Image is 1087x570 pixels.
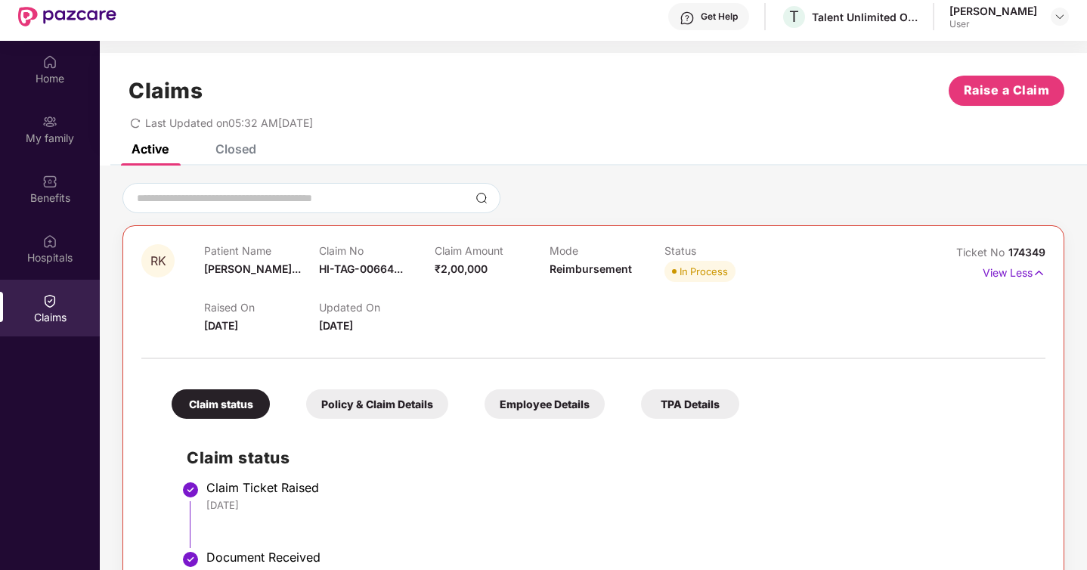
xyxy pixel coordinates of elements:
img: svg+xml;base64,PHN2ZyB4bWxucz0iaHR0cDovL3d3dy53My5vcmcvMjAwMC9zdmciIHdpZHRoPSIxNyIgaGVpZ2h0PSIxNy... [1033,265,1045,281]
span: [DATE] [319,319,353,332]
span: redo [130,116,141,129]
img: svg+xml;base64,PHN2ZyBpZD0iU3RlcC1Eb25lLTMyeDMyIiB4bWxucz0iaHR0cDovL3d3dy53My5vcmcvMjAwMC9zdmciIH... [181,481,200,499]
img: svg+xml;base64,PHN2ZyBpZD0iRHJvcGRvd24tMzJ4MzIiIHhtbG5zPSJodHRwOi8vd3d3LnczLm9yZy8yMDAwL3N2ZyIgd2... [1054,11,1066,23]
div: User [949,18,1037,30]
div: Employee Details [485,389,605,419]
span: ₹2,00,000 [435,262,488,275]
div: Policy & Claim Details [306,389,448,419]
div: Closed [215,141,256,156]
div: TPA Details [641,389,739,419]
p: Raised On [204,301,319,314]
div: [PERSON_NAME] [949,4,1037,18]
div: [DATE] [206,498,1030,512]
span: [PERSON_NAME]... [204,262,301,275]
span: [DATE] [204,319,238,332]
span: RK [150,255,166,268]
p: Claim Amount [435,244,550,257]
span: HI-TAG-00664... [319,262,403,275]
div: Talent Unlimited Online Services Private Limited [812,10,918,24]
p: Patient Name [204,244,319,257]
div: In Process [680,264,728,279]
img: svg+xml;base64,PHN2ZyBpZD0iQ2xhaW0iIHhtbG5zPSJodHRwOi8vd3d3LnczLm9yZy8yMDAwL3N2ZyIgd2lkdGg9IjIwIi... [42,293,57,308]
span: 174349 [1008,246,1045,259]
p: Mode [550,244,664,257]
span: Reimbursement [550,262,632,275]
img: svg+xml;base64,PHN2ZyBpZD0iU3RlcC1Eb25lLTMyeDMyIiB4bWxucz0iaHR0cDovL3d3dy53My5vcmcvMjAwMC9zdmciIH... [181,550,200,568]
h2: Claim status [187,445,1030,470]
span: Ticket No [956,246,1008,259]
p: Updated On [319,301,434,314]
div: Claim Ticket Raised [206,480,1030,495]
img: svg+xml;base64,PHN2ZyBpZD0iSG9tZSIgeG1sbnM9Imh0dHA6Ly93d3cudzMub3JnLzIwMDAvc3ZnIiB3aWR0aD0iMjAiIG... [42,54,57,70]
img: svg+xml;base64,PHN2ZyBpZD0iU2VhcmNoLTMyeDMyIiB4bWxucz0iaHR0cDovL3d3dy53My5vcmcvMjAwMC9zdmciIHdpZH... [475,192,488,204]
p: Status [664,244,779,257]
button: Raise a Claim [949,76,1064,106]
span: Raise a Claim [964,81,1050,100]
p: Claim No [319,244,434,257]
h1: Claims [129,78,203,104]
img: svg+xml;base64,PHN2ZyB3aWR0aD0iMjAiIGhlaWdodD0iMjAiIHZpZXdCb3g9IjAgMCAyMCAyMCIgZmlsbD0ibm9uZSIgeG... [42,114,57,129]
p: View Less [983,261,1045,281]
img: svg+xml;base64,PHN2ZyBpZD0iSG9zcGl0YWxzIiB4bWxucz0iaHR0cDovL3d3dy53My5vcmcvMjAwMC9zdmciIHdpZHRoPS... [42,234,57,249]
span: Last Updated on 05:32 AM[DATE] [145,116,313,129]
div: Active [132,141,169,156]
div: Document Received [206,550,1030,565]
div: Claim status [172,389,270,419]
img: svg+xml;base64,PHN2ZyBpZD0iQmVuZWZpdHMiIHhtbG5zPSJodHRwOi8vd3d3LnczLm9yZy8yMDAwL3N2ZyIgd2lkdGg9Ij... [42,174,57,189]
img: svg+xml;base64,PHN2ZyBpZD0iSGVscC0zMngzMiIgeG1sbnM9Imh0dHA6Ly93d3cudzMub3JnLzIwMDAvc3ZnIiB3aWR0aD... [680,11,695,26]
img: New Pazcare Logo [18,7,116,26]
span: T [789,8,799,26]
div: Get Help [701,11,738,23]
